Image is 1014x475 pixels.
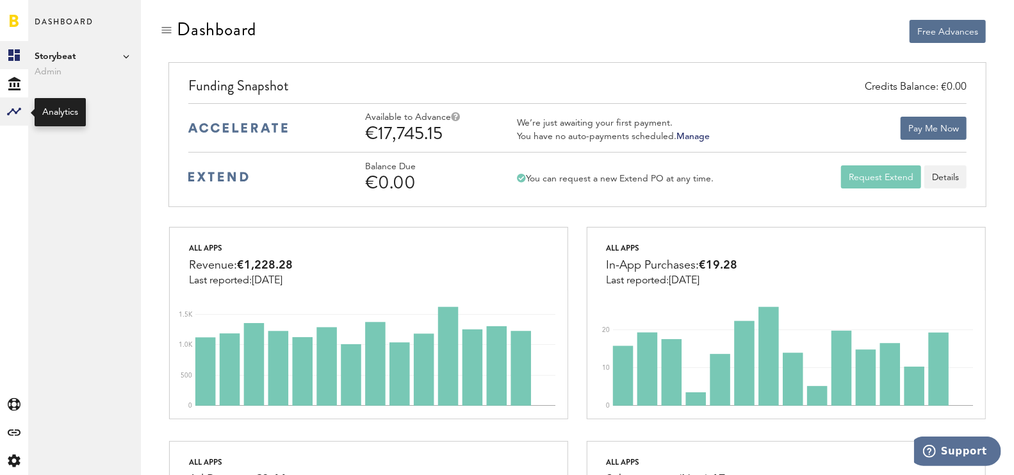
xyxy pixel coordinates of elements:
[42,106,78,119] div: Analytics
[35,14,94,41] span: Dashboard
[901,117,967,140] button: Pay Me Now
[188,172,249,182] img: extend-medium-blue-logo.svg
[517,131,710,142] div: You have no auto-payments scheduled.
[366,123,487,144] div: €17,745.15
[699,260,738,271] span: €19.28
[188,76,967,103] div: Funding Snapshot
[669,276,700,286] span: [DATE]
[914,437,1001,469] iframe: Opens a widget where you can find more information
[189,256,293,275] div: Revenue:
[602,327,610,333] text: 20
[910,20,986,43] button: Free Advances
[189,454,286,470] div: All apps
[188,123,288,133] img: accelerate-medium-blue-logo.svg
[179,312,193,318] text: 1.5K
[189,240,293,256] div: All apps
[607,454,726,470] div: All apps
[366,172,487,193] div: €0.00
[35,49,135,64] span: Storybeat
[366,112,487,123] div: Available to Advance
[924,165,967,188] a: Details
[177,19,256,40] div: Dashboard
[237,260,293,271] span: €1,228.28
[607,240,738,256] div: All apps
[188,403,192,409] text: 0
[865,80,967,95] div: Credits Balance: €0.00
[517,173,714,185] div: You can request a new Extend PO at any time.
[35,64,135,79] span: Admin
[517,117,710,129] div: We’re just awaiting your first payment.
[607,275,738,287] div: Last reported:
[841,165,921,188] button: Request Extend
[602,365,610,371] text: 10
[607,256,738,275] div: In-App Purchases:
[606,403,610,409] text: 0
[189,275,293,287] div: Last reported:
[366,162,487,172] div: Balance Due
[676,132,710,141] a: Manage
[252,276,282,286] span: [DATE]
[179,342,193,348] text: 1.0K
[181,372,192,379] text: 500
